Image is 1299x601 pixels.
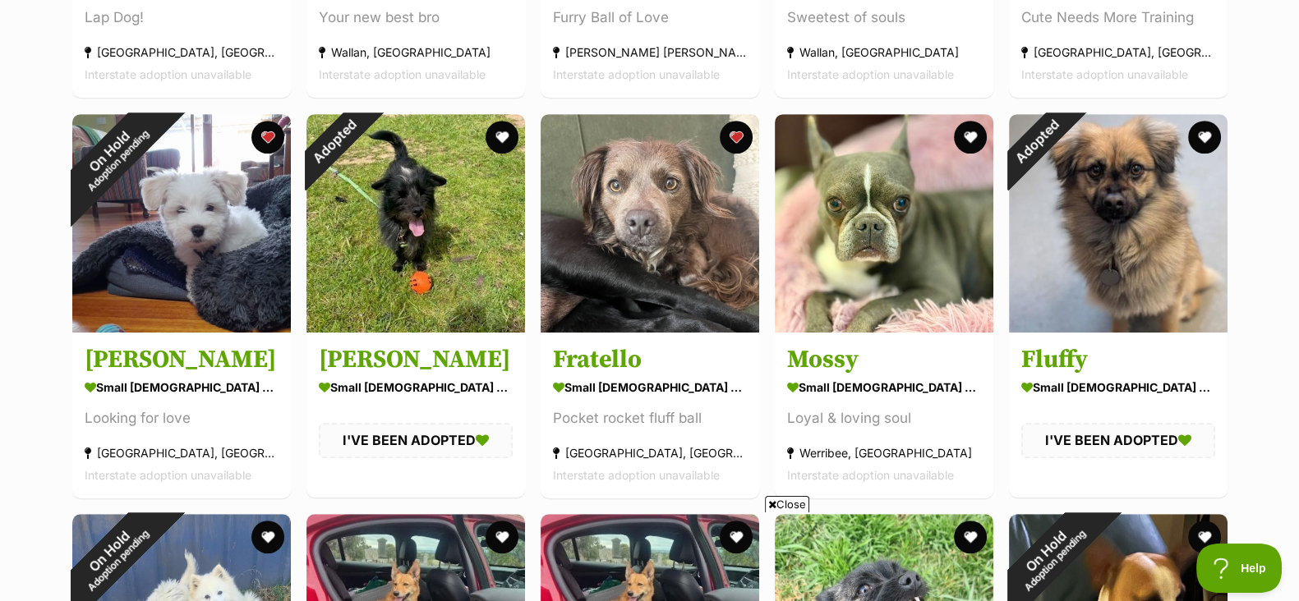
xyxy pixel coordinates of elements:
button: favourite [1188,521,1221,553]
iframe: Help Scout Beacon - Open [1196,544,1283,593]
a: [PERSON_NAME] small [DEMOGRAPHIC_DATA] Dog I'VE BEEN ADOPTED favourite [306,332,525,497]
h3: [PERSON_NAME] [319,344,513,375]
a: Mossy small [DEMOGRAPHIC_DATA] Dog Loyal & loving soul Werribee, [GEOGRAPHIC_DATA] Interstate ado... [775,332,993,498]
div: [GEOGRAPHIC_DATA], [GEOGRAPHIC_DATA] [85,442,279,464]
div: I'VE BEEN ADOPTED [1021,423,1215,457]
h3: Fratello [553,344,747,375]
a: Fratello small [DEMOGRAPHIC_DATA] Dog Pocket rocket fluff ball [GEOGRAPHIC_DATA], [GEOGRAPHIC_DAT... [541,332,759,498]
div: Lap Dog! [85,7,279,30]
div: small [DEMOGRAPHIC_DATA] Dog [787,375,981,399]
span: Interstate adoption unavailable [1021,68,1188,82]
div: On Hold [41,83,185,227]
button: favourite [1188,121,1221,154]
button: favourite [954,121,987,154]
h3: Mossy [787,344,981,375]
span: Interstate adoption unavailable [553,468,720,482]
div: Loyal & loving soul [787,407,981,429]
div: [PERSON_NAME] [PERSON_NAME], [GEOGRAPHIC_DATA] [553,42,747,64]
button: favourite [486,121,518,154]
div: small [DEMOGRAPHIC_DATA] Dog [319,375,513,399]
div: Cute Needs More Training [1021,7,1215,30]
span: Close [765,496,809,512]
span: Interstate adoption unavailable [787,68,954,82]
img: Skunky Brewster [306,114,525,333]
span: Interstate adoption unavailable [787,468,954,482]
img: Fratello [541,114,759,333]
div: small [DEMOGRAPHIC_DATA] Dog [85,375,279,399]
div: small [DEMOGRAPHIC_DATA] Dog [553,375,747,399]
div: I'VE BEEN ADOPTED [319,423,513,457]
h3: Fluffy [1021,344,1215,375]
span: Adoption pending [85,127,151,193]
div: Adopted [987,93,1085,190]
div: Furry Ball of Love [553,7,747,30]
div: Wallan, [GEOGRAPHIC_DATA] [319,42,513,64]
h3: [PERSON_NAME] [85,344,279,375]
a: Adopted [1009,319,1228,336]
span: Interstate adoption unavailable [85,68,251,82]
span: Adoption pending [1022,527,1088,593]
div: Sweetest of souls [787,7,981,30]
div: Looking for love [85,407,279,429]
a: Fluffy small [DEMOGRAPHIC_DATA] Dog I'VE BEEN ADOPTED favourite [1009,332,1228,497]
span: Interstate adoption unavailable [85,468,251,482]
div: [GEOGRAPHIC_DATA], [GEOGRAPHIC_DATA] [553,442,747,464]
div: small [DEMOGRAPHIC_DATA] Dog [1021,375,1215,399]
div: Your new best bro [319,7,513,30]
a: Adopted [306,319,525,336]
div: Pocket rocket fluff ball [553,407,747,429]
span: Interstate adoption unavailable [553,68,720,82]
button: favourite [251,121,284,154]
span: Interstate adoption unavailable [319,68,486,82]
div: [GEOGRAPHIC_DATA], [GEOGRAPHIC_DATA] [85,42,279,64]
iframe: Advertisement [251,519,1048,593]
img: Kevin [72,114,291,333]
span: Adoption pending [85,527,151,593]
div: Werribee, [GEOGRAPHIC_DATA] [787,442,981,464]
img: Fluffy [1009,114,1228,333]
img: Mossy [775,114,993,333]
a: On HoldAdoption pending [72,319,291,336]
div: Adopted [284,93,382,190]
a: [PERSON_NAME] small [DEMOGRAPHIC_DATA] Dog Looking for love [GEOGRAPHIC_DATA], [GEOGRAPHIC_DATA] ... [72,332,291,498]
div: [GEOGRAPHIC_DATA], [GEOGRAPHIC_DATA] [1021,42,1215,64]
button: favourite [720,121,753,154]
div: Wallan, [GEOGRAPHIC_DATA] [787,42,981,64]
